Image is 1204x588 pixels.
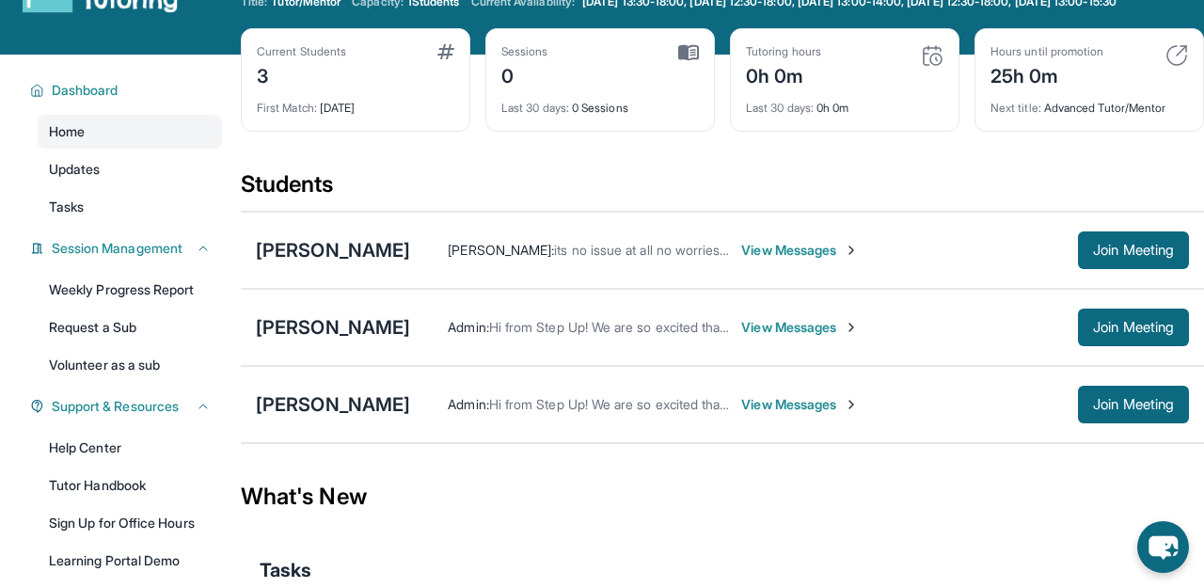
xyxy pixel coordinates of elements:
button: Join Meeting [1078,386,1189,423]
div: [PERSON_NAME] [256,237,410,263]
span: Join Meeting [1093,245,1174,256]
button: Dashboard [44,81,211,100]
div: What's New [241,455,1204,538]
span: Join Meeting [1093,322,1174,333]
img: Chevron-Right [844,243,859,258]
span: Admin : [448,319,488,335]
div: 0h 0m [746,89,943,116]
img: card [437,44,454,59]
div: 0h 0m [746,59,821,89]
button: Session Management [44,239,211,258]
span: [PERSON_NAME] : [448,242,554,258]
div: Students [241,169,1204,211]
span: View Messages [741,241,859,260]
span: Updates [49,160,101,179]
div: Advanced Tutor/Mentor [990,89,1188,116]
a: Tasks [38,190,222,224]
div: 25h 0m [990,59,1103,89]
span: Tasks [49,198,84,216]
span: Join Meeting [1093,399,1174,410]
div: [PERSON_NAME] [256,314,410,341]
span: Last 30 days : [746,101,814,115]
a: Tutor Handbook [38,469,222,502]
a: Sign Up for Office Hours [38,506,222,540]
img: card [921,44,943,67]
img: card [1165,44,1188,67]
a: Weekly Progress Report [38,273,222,307]
div: 3 [257,59,346,89]
img: Chevron-Right [844,320,859,335]
a: Request a Sub [38,310,222,344]
a: Updates [38,152,222,186]
span: Session Management [52,239,182,258]
span: View Messages [741,318,859,337]
div: 0 [501,59,548,89]
button: Join Meeting [1078,309,1189,346]
button: chat-button [1137,521,1189,573]
button: Support & Resources [44,397,211,416]
span: Next title : [990,101,1041,115]
span: View Messages [741,395,859,414]
span: First Match : [257,101,317,115]
span: Admin : [448,396,488,412]
span: Tasks [260,557,311,583]
img: card [678,44,699,61]
span: its no issue at all no worries 🙏🙂 [554,242,755,258]
span: Home [49,122,85,141]
div: [PERSON_NAME] [256,391,410,418]
a: Learning Portal Demo [38,544,222,578]
a: Home [38,115,222,149]
div: Tutoring hours [746,44,821,59]
a: Help Center [38,431,222,465]
span: Dashboard [52,81,119,100]
div: Hours until promotion [990,44,1103,59]
div: Current Students [257,44,346,59]
button: Join Meeting [1078,231,1189,269]
span: Support & Resources [52,397,179,416]
div: 0 Sessions [501,89,699,116]
span: Last 30 days : [501,101,569,115]
a: Volunteer as a sub [38,348,222,382]
div: Sessions [501,44,548,59]
div: [DATE] [257,89,454,116]
img: Chevron-Right [844,397,859,412]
